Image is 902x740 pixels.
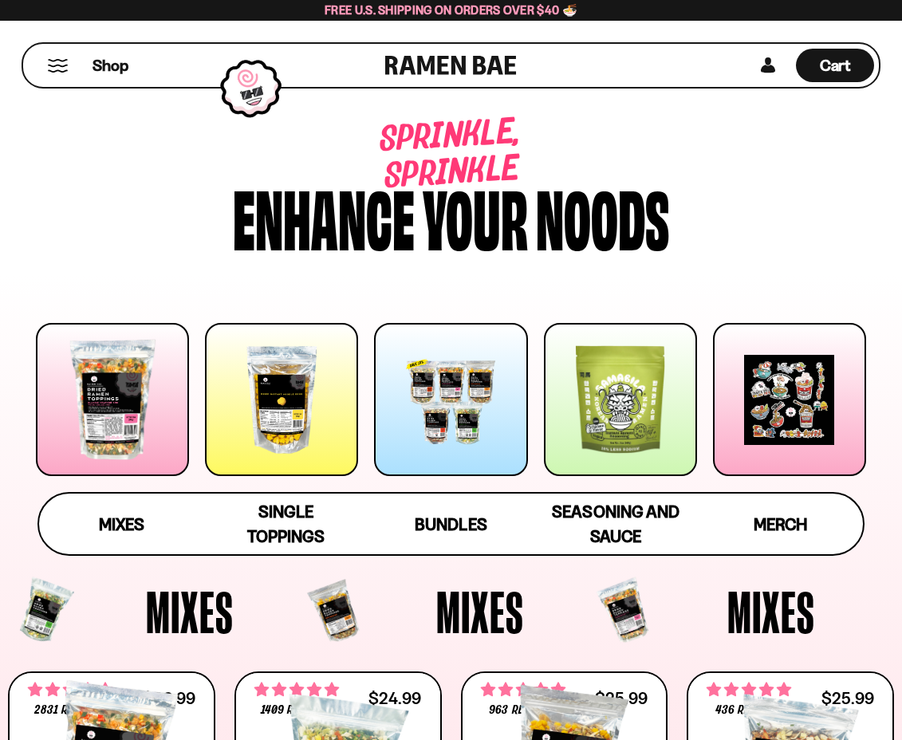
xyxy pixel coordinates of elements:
span: 4.75 stars [481,679,565,700]
a: Mixes [39,494,204,554]
a: Shop [93,49,128,82]
span: Shop [93,55,128,77]
div: $24.99 [368,691,421,706]
div: Cart [796,44,874,87]
span: 4.76 stars [707,679,791,700]
span: Mixes [99,514,144,534]
span: Free U.S. Shipping on Orders over $40 🍜 [325,2,577,18]
span: 4.68 stars [28,679,112,700]
span: Mixes [782,582,869,641]
a: Single Toppings [204,494,369,554]
span: 4.76 stars [254,679,339,700]
span: Mixes [490,582,578,641]
span: Seasoning and Sauce [552,502,679,546]
span: Single Toppings [247,502,325,546]
div: $25.99 [821,691,874,706]
div: your [423,178,528,254]
a: Seasoning and Sauce [534,494,699,554]
div: noods [536,178,669,254]
span: Merch [754,514,807,534]
span: Bundles [415,514,486,534]
a: Merch [698,494,863,554]
div: Enhance [233,178,415,254]
span: Mixes [200,582,288,641]
span: Cart [820,56,851,75]
button: Mobile Menu Trigger [47,59,69,73]
a: Bundles [368,494,534,554]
